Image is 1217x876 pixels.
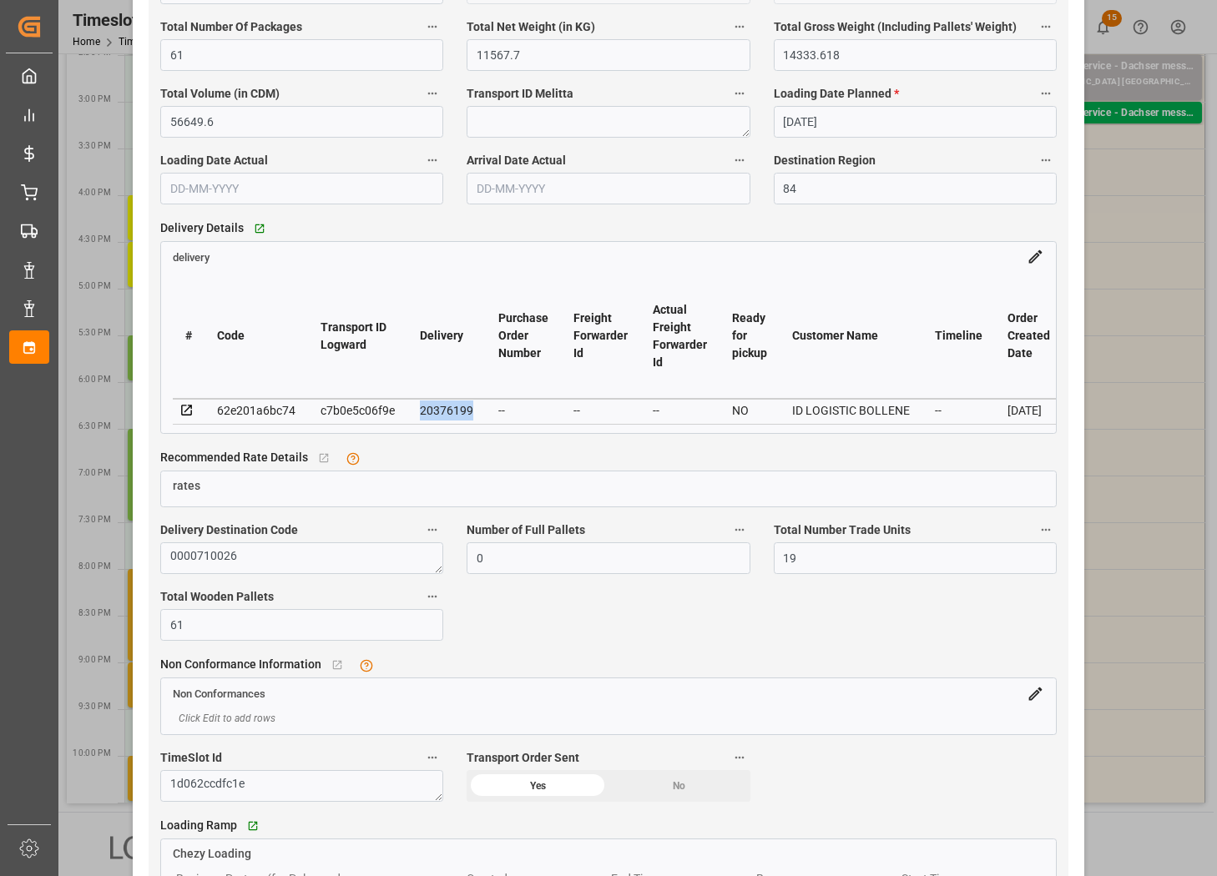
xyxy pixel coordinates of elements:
[498,400,548,420] div: --
[653,400,707,420] div: --
[161,471,1056,495] a: rates
[467,152,566,169] span: Arrival Date Actual
[173,687,265,699] span: Non Conformances
[1035,519,1057,541] button: Total Number Trade Units
[407,274,486,399] th: Delivery
[173,274,205,399] th: #
[217,400,295,420] div: 62e201a6bc74
[422,519,443,541] button: Delivery Destination Code
[467,770,608,802] div: Yes
[935,400,982,420] div: --
[420,400,473,420] div: 20376199
[422,16,443,38] button: Total Number Of Packages
[160,817,237,834] span: Loading Ramp
[173,686,265,699] a: Non Conformances
[467,85,573,103] span: Transport ID Melitta
[774,521,911,539] span: Total Number Trade Units
[422,586,443,607] button: Total Wooden Pallets
[205,274,308,399] th: Code
[792,400,910,420] div: ID LOGISTIC BOLLENE
[729,747,750,768] button: Transport Order Sent
[160,521,298,539] span: Delivery Destination Code
[774,106,1057,138] input: DD-MM-YYYY
[995,274,1063,399] th: Order Created Date
[160,449,308,466] span: Recommended Rate Details
[321,400,395,420] div: c7b0e5c06f9e
[173,847,251,860] span: Chezy Loading
[608,770,750,802] div: No
[486,274,561,399] th: Purchase Order Number
[422,747,443,768] button: TimeSlot Id
[160,85,280,103] span: Total Volume (in CDM)
[467,173,750,204] input: DD-MM-YYYY
[173,250,210,263] span: delivery
[422,83,443,104] button: Total Volume (in CDM)
[1007,400,1050,420] div: [DATE]
[308,274,407,399] th: Transport ID Logward
[922,274,995,399] th: Timeline
[467,749,579,767] span: Transport Order Sent
[160,219,244,237] span: Delivery Details
[160,588,274,606] span: Total Wooden Pallets
[422,149,443,171] button: Loading Date Actual
[1035,83,1057,104] button: Loading Date Planned *
[160,749,222,767] span: TimeSlot Id
[732,400,767,420] div: NO
[729,83,750,104] button: Transport ID Melitta
[774,152,876,169] span: Destination Region
[729,149,750,171] button: Arrival Date Actual
[729,16,750,38] button: Total Net Weight (in KG)
[729,519,750,541] button: Number of Full Pallets
[467,521,585,539] span: Number of Full Pallets
[1035,16,1057,38] button: Total Gross Weight (Including Pallets' Weight)
[160,542,443,574] textarea: 0000710026
[780,274,922,399] th: Customer Name
[160,770,443,802] textarea: 1d062ccdfc1e
[179,711,275,726] span: Click Edit to add rows
[720,274,780,399] th: Ready for pickup
[160,18,302,36] span: Total Number Of Packages
[573,400,628,420] div: --
[774,18,1017,36] span: Total Gross Weight (Including Pallets' Weight)
[561,274,640,399] th: Freight Forwarder Id
[160,656,321,673] span: Non Conformance Information
[173,479,200,492] span: rates
[1035,149,1057,171] button: Destination Region
[173,249,210,263] a: delivery
[160,152,268,169] span: Loading Date Actual
[774,85,899,103] span: Loading Date Planned
[160,173,443,204] input: DD-MM-YYYY
[467,18,595,36] span: Total Net Weight (in KG)
[640,274,720,399] th: Actual Freight Forwarder Id
[161,839,1056,863] a: Chezy Loading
